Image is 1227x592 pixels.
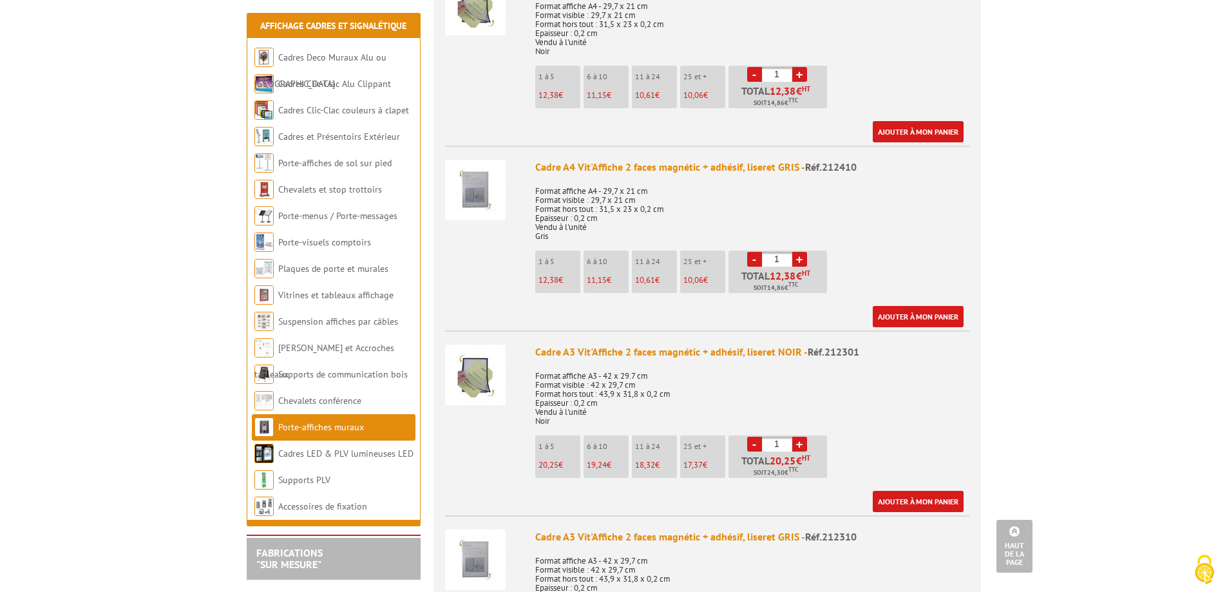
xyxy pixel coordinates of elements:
p: € [683,276,725,285]
span: 20,25 [538,459,558,470]
span: 10,06 [683,274,703,285]
img: Cadres LED & PLV lumineuses LED [254,444,274,463]
p: 6 à 10 [587,442,629,451]
a: Vitrines et tableaux affichage [278,289,394,301]
p: € [587,461,629,470]
span: 12,38 [538,90,558,100]
a: Chevalets conférence [278,395,361,406]
img: Cadre A4 Vit'Affiche 2 faces magnétic + adhésif, liseret GRIS [445,160,506,220]
sup: TTC [788,281,798,288]
a: - [747,67,762,82]
p: Total [732,455,827,478]
a: Supports PLV [278,474,330,486]
img: Chevalets et stop trottoirs [254,180,274,199]
a: Cadres Clic-Clac Alu Clippant [278,78,391,90]
p: Format affiche A4 - 29,7 x 21 cm Format visible : 29,7 x 21 cm Format hors tout : 31,5 x 23 x 0,2... [535,178,969,241]
a: + [792,437,807,452]
img: Porte-affiches muraux [254,417,274,437]
span: 12,38 [770,271,796,281]
button: Cookies (fenêtre modale) [1182,548,1227,592]
span: € [796,86,802,96]
a: - [747,252,762,267]
img: Cimaises et Accroches tableaux [254,338,274,358]
span: 10,06 [683,90,703,100]
span: Réf.212410 [805,160,857,173]
p: € [538,461,580,470]
img: Accessoires de fixation [254,497,274,516]
p: € [683,91,725,100]
img: Porte-affiches de sol sur pied [254,153,274,173]
span: 19,24 [587,459,607,470]
img: Vitrines et tableaux affichage [254,285,274,305]
span: € [796,455,802,466]
img: Supports PLV [254,470,274,490]
img: Cadres et Présentoirs Extérieur [254,127,274,146]
a: Cadres Clic-Clac couleurs à clapet [278,104,409,116]
p: Total [732,271,827,293]
p: 6 à 10 [587,257,629,266]
img: Plaques de porte et murales [254,259,274,278]
sup: TTC [788,97,798,104]
p: € [587,276,629,285]
sup: HT [802,84,810,93]
span: 11,15 [587,90,607,100]
img: Cadre A3 Vit'Affiche 2 faces magnétic + adhésif, liseret NOIR [445,345,506,405]
span: Réf.212301 [808,345,859,358]
a: Porte-visuels comptoirs [278,236,371,248]
a: - [747,437,762,452]
p: Total [732,86,827,108]
a: Ajouter à mon panier [873,491,964,512]
span: 11,15 [587,274,607,285]
span: Soit € [754,283,798,293]
span: Soit € [754,98,798,108]
p: 25 et + [683,72,725,81]
img: Chevalets conférence [254,391,274,410]
a: + [792,67,807,82]
span: 24,30 [767,468,785,478]
span: 20,25 [770,455,796,466]
a: Haut de la page [996,520,1032,573]
p: € [587,91,629,100]
a: Affichage Cadres et Signalétique [260,20,406,32]
p: 11 à 24 [635,72,677,81]
a: Porte-affiches muraux [278,421,364,433]
a: Porte-menus / Porte-messages [278,210,397,222]
p: 1 à 5 [538,72,580,81]
span: 14,86 [767,283,785,293]
a: + [792,252,807,267]
img: Cadre A3 Vit'Affiche 2 faces magnétic + adhésif, liseret GRIS [445,530,506,590]
sup: TTC [788,466,798,473]
sup: HT [802,269,810,278]
img: Porte-visuels comptoirs [254,233,274,252]
a: [PERSON_NAME] et Accroches tableaux [254,342,394,380]
p: 11 à 24 [635,257,677,266]
sup: HT [802,454,810,463]
p: 6 à 10 [587,72,629,81]
div: Cadre A4 Vit'Affiche 2 faces magnétic + adhésif, liseret GRIS - [535,160,969,175]
img: Cadres Deco Muraux Alu ou Bois [254,48,274,67]
a: Chevalets et stop trottoirs [278,184,382,195]
img: Suspension affiches par câbles [254,312,274,331]
a: Suspension affiches par câbles [278,316,398,327]
p: € [538,91,580,100]
p: Format affiche A3 - 42 x 29.7 cm Format visible : 42 x 29,7 cm Format hors tout : 43,9 x 31,8 x 0... [535,363,969,426]
span: Réf.212310 [805,530,857,543]
p: 1 à 5 [538,442,580,451]
span: 10,61 [635,90,655,100]
p: € [635,461,677,470]
span: € [796,271,802,281]
span: 10,61 [635,274,655,285]
span: 12,38 [538,274,558,285]
p: € [635,276,677,285]
a: Cadres et Présentoirs Extérieur [278,131,400,142]
a: Porte-affiches de sol sur pied [278,157,392,169]
span: Soit € [754,468,798,478]
p: 25 et + [683,257,725,266]
p: 1 à 5 [538,257,580,266]
img: Cookies (fenêtre modale) [1188,553,1221,586]
p: 25 et + [683,442,725,451]
a: Supports de communication bois [278,368,408,380]
a: Cadres LED & PLV lumineuses LED [278,448,414,459]
a: Ajouter à mon panier [873,306,964,327]
span: 17,37 [683,459,703,470]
